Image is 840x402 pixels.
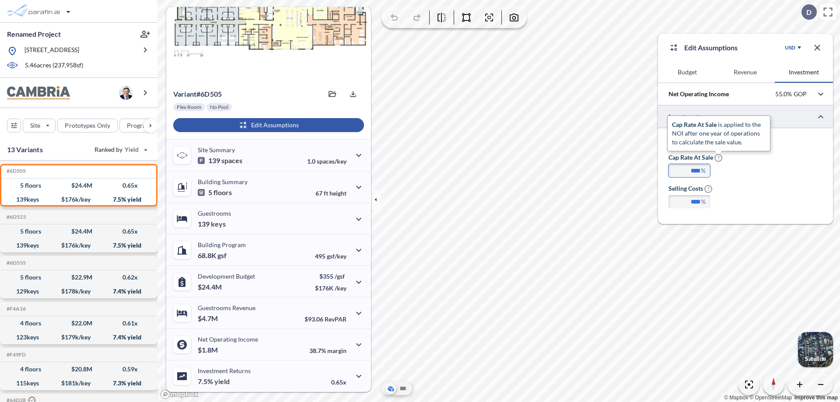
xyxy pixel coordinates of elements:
button: Program [119,119,167,133]
h5: Click to copy the code [5,168,26,174]
button: Switcher ImageSatellite [798,332,833,367]
label: % [701,166,706,175]
p: $355 [315,273,346,280]
h5: Click to copy the code [5,260,26,266]
button: Revenue [716,62,774,83]
span: margin [327,347,346,354]
button: Ranked by Yield [87,143,153,157]
a: OpenStreetMap [749,395,792,401]
p: 0.65x [331,378,346,386]
p: 139 [198,156,242,165]
p: Prototypes Only [65,121,110,130]
button: Aerial View [385,383,396,394]
span: Variant [173,90,196,98]
h3: Investment [668,135,822,144]
span: /key [335,284,346,292]
a: Mapbox [724,395,748,401]
button: Investment [775,62,833,83]
span: keys [211,220,226,228]
p: 38.7% [309,347,346,354]
p: 1.0 [307,157,346,165]
span: ? [714,154,722,162]
p: $176K [315,284,346,292]
p: # 6d505 [173,90,222,98]
p: D [806,8,812,16]
span: floors [213,188,232,197]
span: ft [324,189,328,197]
p: Program [127,121,151,130]
button: Site [23,119,56,133]
h5: Click to copy the code [5,214,26,220]
img: BrandImage [7,86,70,100]
p: Net Operating Income [198,336,258,343]
p: Net Operating Income [668,90,729,98]
p: 495 [315,252,346,260]
p: $1.8M [198,346,219,354]
p: 139 [198,220,226,228]
button: Edit Assumptions [173,118,364,132]
p: Satellite [805,355,826,362]
p: Site [30,121,40,130]
p: 5 [198,188,232,197]
span: height [329,189,346,197]
span: gsf [217,251,227,260]
label: Cap Rate at Sale [668,153,722,162]
span: Yield [125,145,139,154]
label: Selling Costs [668,184,712,193]
p: Flex Room [177,104,201,111]
p: Edit Assumptions [684,42,738,53]
p: 55.0% GOP [775,90,807,98]
p: Renamed Project [7,29,61,39]
span: RevPAR [325,315,346,323]
p: 7.5% [198,377,230,386]
p: 68.8K [198,251,227,260]
p: Building Program [198,241,246,248]
button: Budget [658,62,716,83]
p: No Pool [210,104,228,111]
span: gsf/key [327,252,346,260]
p: $93.06 [304,315,346,323]
img: Switcher Image [798,332,833,367]
span: ? [704,185,712,193]
p: Development Budget [198,273,255,280]
span: spaces/key [317,157,346,165]
span: yield [214,377,230,386]
img: user logo [119,86,133,100]
a: Mapbox homepage [160,389,199,399]
p: 67 [315,189,346,197]
p: $24.4M [198,283,223,291]
div: USD [785,44,795,51]
p: Site Summary [198,146,235,154]
p: $4.7M [198,314,219,323]
h5: Click to copy the code [5,306,26,312]
p: Investment Returns [198,367,251,374]
button: Prototypes Only [57,119,118,133]
p: 5.46 acres ( 237,958 sf) [25,61,83,70]
label: % [701,197,706,206]
p: 13 Variants [7,144,43,155]
a: Improve this map [794,395,838,401]
p: Guestrooms [198,210,231,217]
span: spaces [221,156,242,165]
p: Guestrooms Revenue [198,304,255,311]
span: /gsf [335,273,345,280]
button: Site Plan [398,383,408,394]
p: [STREET_ADDRESS] [24,45,79,56]
p: Building Summary [198,178,248,185]
h5: Click to copy the code [5,352,26,358]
